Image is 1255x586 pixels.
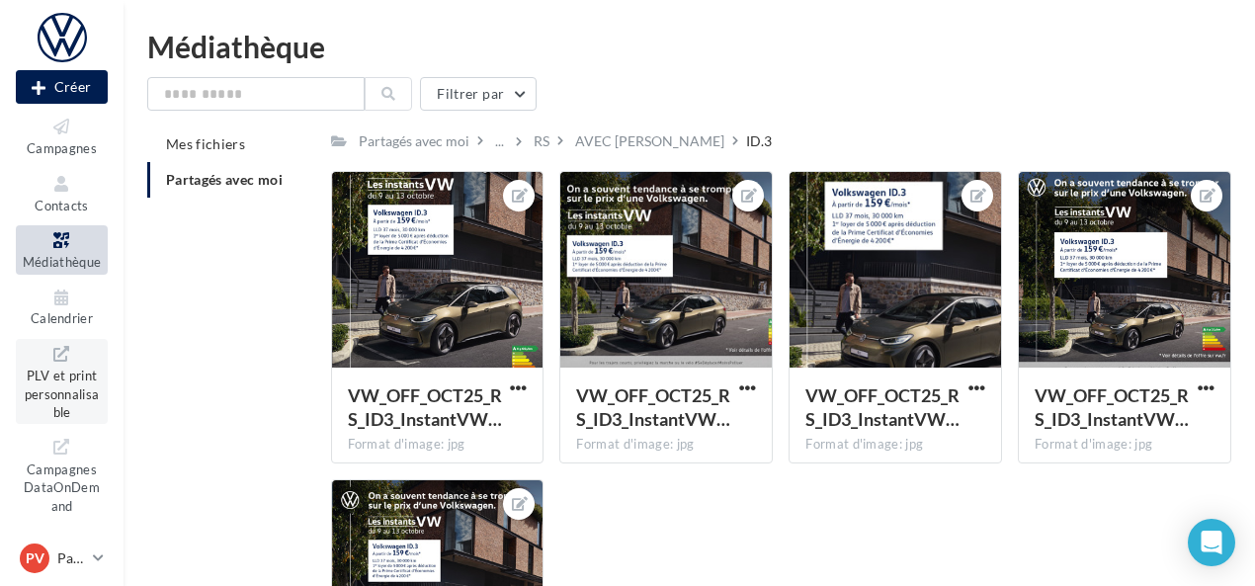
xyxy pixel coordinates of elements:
[576,384,730,430] span: VW_OFF_OCT25_RS_ID3_InstantVW_GMB_1740x1300px
[16,540,108,577] a: PV Partenaire VW
[576,436,756,454] div: Format d'image: jpg
[16,112,108,160] a: Campagnes
[805,436,985,454] div: Format d'image: jpg
[166,171,283,188] span: Partagés avec moi
[16,70,108,104] div: Nouvelle campagne
[27,140,97,156] span: Campagnes
[166,135,245,152] span: Mes fichiers
[534,131,549,151] div: RS
[35,198,89,213] span: Contacts
[746,131,772,151] div: ID.3
[348,436,528,454] div: Format d'image: jpg
[1188,519,1235,566] div: Open Intercom Messenger
[420,77,537,111] button: Filtrer par
[805,384,960,430] span: VW_OFF_OCT25_RS_ID3_InstantVW_STORY_1080x1920px
[57,548,85,568] p: Partenaire VW
[16,339,108,425] a: PLV et print personnalisable
[491,127,508,155] div: ...
[23,254,102,270] span: Médiathèque
[16,432,108,518] a: Campagnes DataOnDemand
[1035,384,1189,430] span: VW_OFF_OCT25_RS_ID3_InstantVW_GMB_720x720px
[31,311,93,327] span: Calendrier
[147,32,1231,61] div: Médiathèque
[16,283,108,331] a: Calendrier
[359,131,469,151] div: Partagés avec moi
[1035,436,1214,454] div: Format d'image: jpg
[16,70,108,104] button: Créer
[16,225,108,274] a: Médiathèque
[575,131,724,151] div: AVEC [PERSON_NAME]
[25,364,100,420] span: PLV et print personnalisable
[348,384,502,430] span: VW_OFF_OCT25_RS_ID3_InstantVW_INSTA_1080x1350px
[16,169,108,217] a: Contacts
[24,458,100,514] span: Campagnes DataOnDemand
[26,548,44,568] span: PV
